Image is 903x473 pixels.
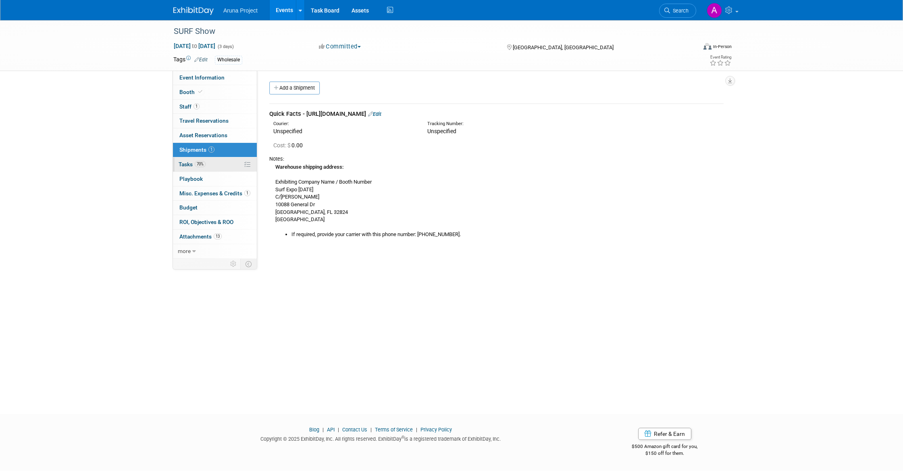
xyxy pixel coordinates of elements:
span: Booth [179,89,204,95]
td: Tags [173,55,208,65]
span: [DATE] [DATE] [173,42,216,50]
span: Misc. Expenses & Credits [179,190,250,197]
td: Toggle Event Tabs [241,259,257,269]
div: Courier: [273,121,415,127]
li: If required, provide your carrier with this phone number: [PHONE_NUMBER]. [291,231,724,239]
div: SURF Show [171,24,684,39]
div: Wholesale [215,56,242,64]
a: Refer & Earn [638,428,691,440]
a: Misc. Expenses & Credits1 [173,186,257,201]
span: Shipments [179,147,214,153]
div: Exhibiting Company Name / Booth Number Surf Expo [DATE] C/[PERSON_NAME] 10088 General Dr [GEOGRAP... [269,163,724,239]
span: ROI, Objectives & ROO [179,219,233,225]
span: | [320,427,326,433]
a: API [327,427,335,433]
a: Terms of Service [375,427,413,433]
span: 1 [193,103,200,109]
img: Format-Inperson.png [703,43,712,50]
span: Unspecified [427,128,456,134]
a: Add a Shipment [269,82,320,94]
div: $150 off for them. [600,450,730,457]
span: | [368,427,374,433]
span: [GEOGRAPHIC_DATA], [GEOGRAPHIC_DATA] [513,44,614,50]
a: Privacy Policy [420,427,452,433]
td: Personalize Event Tab Strip [227,259,241,269]
a: Blog [309,427,319,433]
span: | [336,427,341,433]
span: 0.00 [273,142,306,149]
span: Playbook [179,176,203,182]
button: Committed [316,42,364,51]
span: 1 [208,147,214,153]
span: Event Information [179,74,225,81]
a: Attachments13 [173,230,257,244]
div: Tracking Number: [427,121,608,127]
a: Asset Reservations [173,128,257,142]
span: Attachments [179,233,222,240]
a: ROI, Objectives & ROO [173,215,257,229]
a: Tasks70% [173,157,257,172]
a: Edit [368,111,381,117]
div: Notes: [269,155,724,163]
span: 1 [244,190,250,196]
span: Asset Reservations [179,132,227,138]
div: Event Rating [709,55,731,59]
div: In-Person [713,44,732,50]
a: more [173,244,257,258]
img: ExhibitDay [173,7,214,15]
div: Unspecified [273,127,415,135]
span: Travel Reservations [179,117,229,124]
a: Playbook [173,172,257,186]
span: Budget [179,204,198,211]
a: Search [659,4,696,18]
a: Booth [173,85,257,99]
span: 13 [214,233,222,239]
span: Aruna Project [223,7,258,14]
a: Edit [194,57,208,63]
span: Tasks [179,161,206,167]
div: $500 Amazon gift card for you, [600,438,730,456]
span: Cost: $ [273,142,291,149]
a: Contact Us [342,427,367,433]
i: Booth reservation complete [198,90,202,94]
sup: ® [402,435,404,440]
div: Quick Facts - [URL][DOMAIN_NAME] [269,110,724,118]
b: Warehouse shipping address: [275,164,343,170]
a: Budget [173,201,257,215]
a: Shipments1 [173,143,257,157]
span: more [178,248,191,254]
span: | [414,427,419,433]
span: 70% [195,161,206,167]
span: to [191,43,198,49]
span: (3 days) [217,44,234,49]
img: April Berg [707,3,722,18]
div: Copyright © 2025 ExhibitDay, Inc. All rights reserved. ExhibitDay is a registered trademark of Ex... [173,433,588,443]
div: Event Format [649,42,732,54]
a: Staff1 [173,100,257,114]
span: Staff [179,103,200,110]
a: Travel Reservations [173,114,257,128]
a: Event Information [173,71,257,85]
span: Search [670,8,689,14]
